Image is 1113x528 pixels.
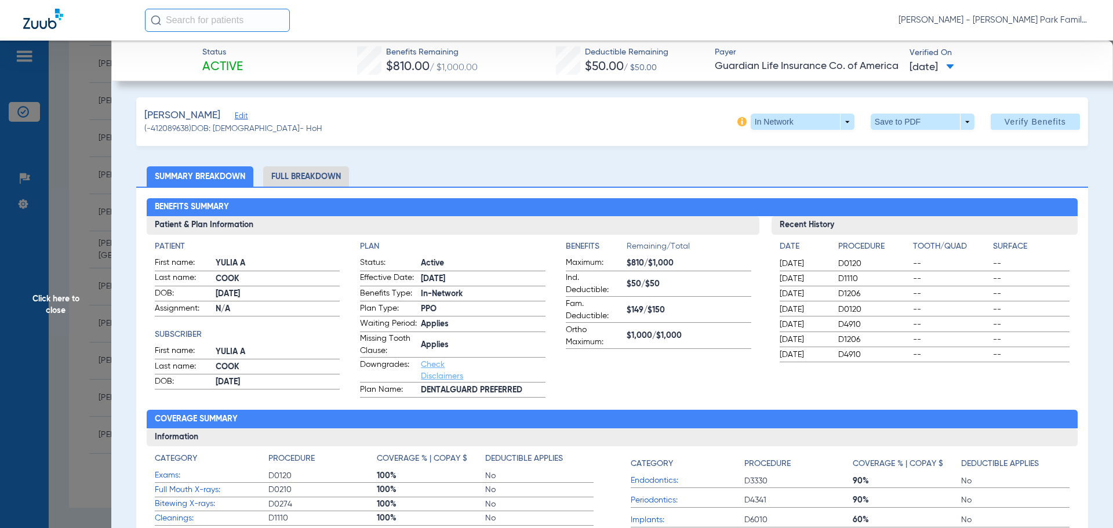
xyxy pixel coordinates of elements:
[627,241,751,257] span: Remaining/Total
[838,258,909,270] span: D0120
[144,123,322,135] span: (-412089638) DOB: [DEMOGRAPHIC_DATA] - HoH
[838,241,909,253] h4: Procedure
[147,166,253,187] li: Summary Breakdown
[145,9,290,32] input: Search for patients
[216,346,340,358] span: YULIA A
[360,333,417,357] span: Missing Tooth Clause:
[485,470,594,482] span: No
[216,288,340,300] span: [DATE]
[216,361,340,373] span: COOK
[993,258,1070,270] span: --
[386,46,478,59] span: Benefits Remaining
[360,241,545,253] app-breakdown-title: Plan
[899,14,1090,26] span: [PERSON_NAME] - [PERSON_NAME] Park Family Dentistry
[216,257,340,270] span: YULIA A
[853,514,961,526] span: 60%
[216,376,340,388] span: [DATE]
[386,61,430,73] span: $810.00
[377,453,467,465] h4: Coverage % | Copay $
[913,241,990,253] h4: Tooth/Quad
[202,59,243,75] span: Active
[268,453,315,465] h4: Procedure
[485,512,594,524] span: No
[910,47,1094,59] span: Verified On
[737,117,747,126] img: info-icon
[566,241,627,253] h4: Benefits
[744,453,853,474] app-breakdown-title: Procedure
[235,112,245,123] span: Edit
[151,15,161,26] img: Search Icon
[155,498,268,510] span: Bitewing X-rays:
[377,484,485,496] span: 100%
[627,330,751,342] span: $1,000/$1,000
[566,257,623,271] span: Maximum:
[853,453,961,474] app-breakdown-title: Coverage % | Copay $
[566,272,623,296] span: Ind. Deductible:
[631,475,744,487] span: Endodontics:
[485,453,563,465] h4: Deductible Applies
[913,319,990,330] span: --
[155,453,197,465] h4: Category
[155,329,340,341] app-breakdown-title: Subscriber
[485,484,594,496] span: No
[780,258,828,270] span: [DATE]
[772,216,1078,235] h3: Recent History
[268,498,377,510] span: D0274
[566,324,623,348] span: Ortho Maximum:
[155,361,212,374] span: Last name:
[155,453,268,469] app-breakdown-title: Category
[961,453,1070,474] app-breakdown-title: Deductible Applies
[147,216,759,235] h3: Patient & Plan Information
[993,319,1070,330] span: --
[485,453,594,469] app-breakdown-title: Deductible Applies
[780,349,828,361] span: [DATE]
[377,498,485,510] span: 100%
[744,494,853,506] span: D4341
[993,304,1070,315] span: --
[216,273,340,285] span: COOK
[780,334,828,345] span: [DATE]
[631,514,744,526] span: Implants:
[838,273,909,285] span: D1110
[853,494,961,506] span: 90%
[961,494,1070,506] span: No
[566,241,627,257] app-breakdown-title: Benefits
[155,303,212,316] span: Assignment:
[993,273,1070,285] span: --
[631,458,673,470] h4: Category
[838,241,909,257] app-breakdown-title: Procedure
[155,469,268,482] span: Exams:
[566,298,623,322] span: Fam. Deductible:
[155,241,340,253] h4: Patient
[360,272,417,286] span: Effective Date:
[838,334,909,345] span: D1206
[155,345,212,359] span: First name:
[268,453,377,469] app-breakdown-title: Procedure
[216,303,340,315] span: N/A
[993,241,1070,253] h4: Surface
[360,359,417,382] span: Downgrades:
[780,288,828,300] span: [DATE]
[268,470,377,482] span: D0120
[913,288,990,300] span: --
[421,303,545,315] span: PPO
[744,458,791,470] h4: Procedure
[631,453,744,474] app-breakdown-title: Category
[631,494,744,507] span: Periodontics:
[751,114,854,130] button: In Network
[421,257,545,270] span: Active
[913,273,990,285] span: --
[991,114,1080,130] button: Verify Benefits
[147,410,1078,428] h2: Coverage Summary
[744,514,853,526] span: D6010
[268,484,377,496] span: D0210
[780,241,828,253] h4: Date
[627,304,751,316] span: $149/$150
[961,458,1039,470] h4: Deductible Applies
[421,339,545,351] span: Applies
[780,319,828,330] span: [DATE]
[910,60,954,75] span: [DATE]
[913,304,990,315] span: --
[780,273,828,285] span: [DATE]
